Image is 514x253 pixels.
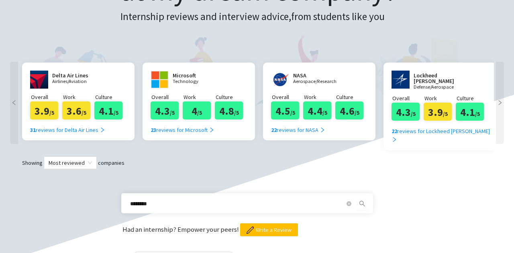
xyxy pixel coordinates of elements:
[10,100,18,105] span: left
[151,119,214,134] a: 23reviews for Microsoft right
[271,101,299,119] div: 4.5
[424,103,452,121] div: 3.9
[49,109,54,116] span: /5
[8,156,506,169] div: Showing companies
[94,101,122,119] div: 4.1
[303,101,331,119] div: 4.4
[392,71,410,89] img: www.lockheedmartin.com
[151,93,183,101] p: Overall
[95,93,126,101] p: Culture
[392,94,424,103] p: Overall
[151,71,169,89] img: www.microsoft.com
[197,109,202,116] span: /5
[356,197,369,210] button: search
[151,125,214,134] div: reviews for Microsoft
[392,137,397,142] span: right
[216,93,247,101] p: Culture
[304,93,335,101] p: Work
[392,127,494,144] div: reviews for Lockheed [PERSON_NAME]
[170,109,175,116] span: /5
[355,109,359,116] span: /5
[322,109,327,116] span: /5
[414,73,474,84] h2: Lockheed [PERSON_NAME]
[293,73,341,78] h2: NASA
[52,79,100,84] p: Airlines/Aviation
[30,101,58,119] div: 3.9
[271,125,325,134] div: reviews for NASA
[290,109,295,116] span: /5
[411,110,416,117] span: /5
[151,126,156,134] b: 23
[392,121,494,144] a: 22reviews for Lockheed [PERSON_NAME] right
[443,110,448,117] span: /5
[320,127,325,133] span: right
[114,109,118,116] span: /5
[347,201,351,206] span: close-circle
[272,93,303,101] p: Overall
[271,126,277,134] b: 22
[356,200,368,207] span: search
[234,109,239,116] span: /5
[62,101,90,119] div: 3.6
[82,109,86,116] span: /5
[52,73,100,78] h2: Delta Air Lines
[151,101,179,119] div: 4.3
[63,93,94,101] p: Work
[424,94,456,103] p: Work
[184,93,215,101] p: Work
[215,101,243,119] div: 4.8
[392,103,420,121] div: 4.3
[30,125,105,134] div: reviews for Delta Air Lines
[414,85,474,90] p: Defense/Aerospace
[335,101,363,119] div: 4.6
[271,119,325,134] a: 22reviews for NASA right
[31,93,62,101] p: Overall
[173,73,221,78] h2: Microsoft
[392,128,397,135] b: 22
[100,127,105,133] span: right
[183,101,211,119] div: 4
[30,119,105,134] a: 31reviews for Delta Air Lines right
[256,225,292,234] span: Write a Review
[120,9,397,25] h3: Internship reviews and interview advice, from students like you
[475,110,480,117] span: /5
[173,79,221,84] p: Technology
[456,103,484,121] div: 4.1
[336,93,367,101] p: Culture
[30,126,36,134] b: 31
[49,157,92,169] span: Most reviewed
[209,127,214,133] span: right
[247,227,254,234] img: pencil.png
[496,100,504,105] span: right
[293,79,341,84] p: Aerospace/Research
[271,71,289,89] img: nasa.gov
[240,223,298,236] button: Write a Review
[122,225,240,234] span: Had an internship? Empower your peers!
[457,94,488,103] p: Culture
